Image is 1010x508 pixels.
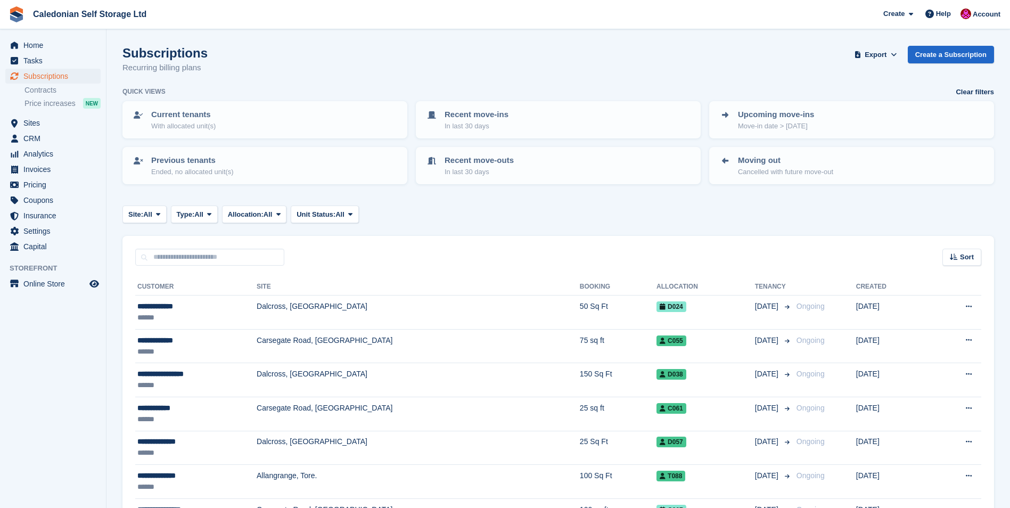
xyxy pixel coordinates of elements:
[656,278,755,296] th: Allocation
[5,224,101,239] a: menu
[856,363,929,397] td: [DATE]
[856,296,929,330] td: [DATE]
[257,431,580,465] td: Dalcross, [GEOGRAPHIC_DATA]
[755,368,781,380] span: [DATE]
[10,263,106,274] span: Storefront
[23,177,87,192] span: Pricing
[710,102,993,137] a: Upcoming move-ins Move-in date > [DATE]
[936,9,951,19] span: Help
[755,470,781,481] span: [DATE]
[956,87,994,97] a: Clear filters
[738,154,833,167] p: Moving out
[856,278,929,296] th: Created
[23,69,87,84] span: Subscriptions
[796,404,825,412] span: Ongoing
[222,206,287,223] button: Allocation: All
[856,465,929,499] td: [DATE]
[257,329,580,363] td: Carsegate Road, [GEOGRAPHIC_DATA]
[973,9,1000,20] span: Account
[580,431,656,465] td: 25 Sq Ft
[796,302,825,310] span: Ongoing
[135,278,257,296] th: Customer
[9,6,24,22] img: stora-icon-8386f47178a22dfd0bd8f6a31ec36ba5ce8667c1dd55bd0f319d3a0aa187defe.svg
[796,370,825,378] span: Ongoing
[738,167,833,177] p: Cancelled with future move-out
[124,148,406,183] a: Previous tenants Ended, no allocated unit(s)
[656,335,686,346] span: C055
[5,53,101,68] a: menu
[23,193,87,208] span: Coupons
[856,397,929,431] td: [DATE]
[5,193,101,208] a: menu
[445,154,514,167] p: Recent move-outs
[257,465,580,499] td: Allangrange, Tore.
[755,278,792,296] th: Tenancy
[257,296,580,330] td: Dalcross, [GEOGRAPHIC_DATA]
[580,296,656,330] td: 50 Sq Ft
[417,102,700,137] a: Recent move-ins In last 30 days
[88,277,101,290] a: Preview store
[852,46,899,63] button: Export
[796,336,825,345] span: Ongoing
[445,167,514,177] p: In last 30 days
[5,276,101,291] a: menu
[656,403,686,414] span: C061
[257,397,580,431] td: Carsegate Road, [GEOGRAPHIC_DATA]
[580,397,656,431] td: 25 sq ft
[5,69,101,84] a: menu
[883,9,905,19] span: Create
[23,53,87,68] span: Tasks
[580,465,656,499] td: 100 Sq Ft
[171,206,218,223] button: Type: All
[24,85,101,95] a: Contracts
[445,121,508,132] p: In last 30 days
[264,209,273,220] span: All
[5,146,101,161] a: menu
[23,224,87,239] span: Settings
[23,208,87,223] span: Insurance
[29,5,151,23] a: Caledonian Self Storage Ltd
[755,335,781,346] span: [DATE]
[5,162,101,177] a: menu
[291,206,358,223] button: Unit Status: All
[856,431,929,465] td: [DATE]
[580,329,656,363] td: 75 sq ft
[257,278,580,296] th: Site
[23,276,87,291] span: Online Store
[151,154,234,167] p: Previous tenants
[122,46,208,60] h1: Subscriptions
[908,46,994,63] a: Create a Subscription
[710,148,993,183] a: Moving out Cancelled with future move-out
[755,436,781,447] span: [DATE]
[417,148,700,183] a: Recent move-outs In last 30 days
[755,403,781,414] span: [DATE]
[960,252,974,263] span: Sort
[122,62,208,74] p: Recurring billing plans
[24,99,76,109] span: Price increases
[23,162,87,177] span: Invoices
[24,97,101,109] a: Price increases NEW
[856,329,929,363] td: [DATE]
[128,209,143,220] span: Site:
[5,177,101,192] a: menu
[656,437,686,447] span: D057
[656,301,686,312] span: D024
[23,38,87,53] span: Home
[23,146,87,161] span: Analytics
[865,50,886,60] span: Export
[580,278,656,296] th: Booking
[124,102,406,137] a: Current tenants With allocated unit(s)
[83,98,101,109] div: NEW
[5,208,101,223] a: menu
[23,116,87,130] span: Sites
[122,206,167,223] button: Site: All
[656,369,686,380] span: D038
[297,209,335,220] span: Unit Status:
[23,239,87,254] span: Capital
[580,363,656,397] td: 150 Sq Ft
[335,209,344,220] span: All
[738,109,814,121] p: Upcoming move-ins
[656,471,685,481] span: T088
[960,9,971,19] img: Donald Mathieson
[122,87,166,96] h6: Quick views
